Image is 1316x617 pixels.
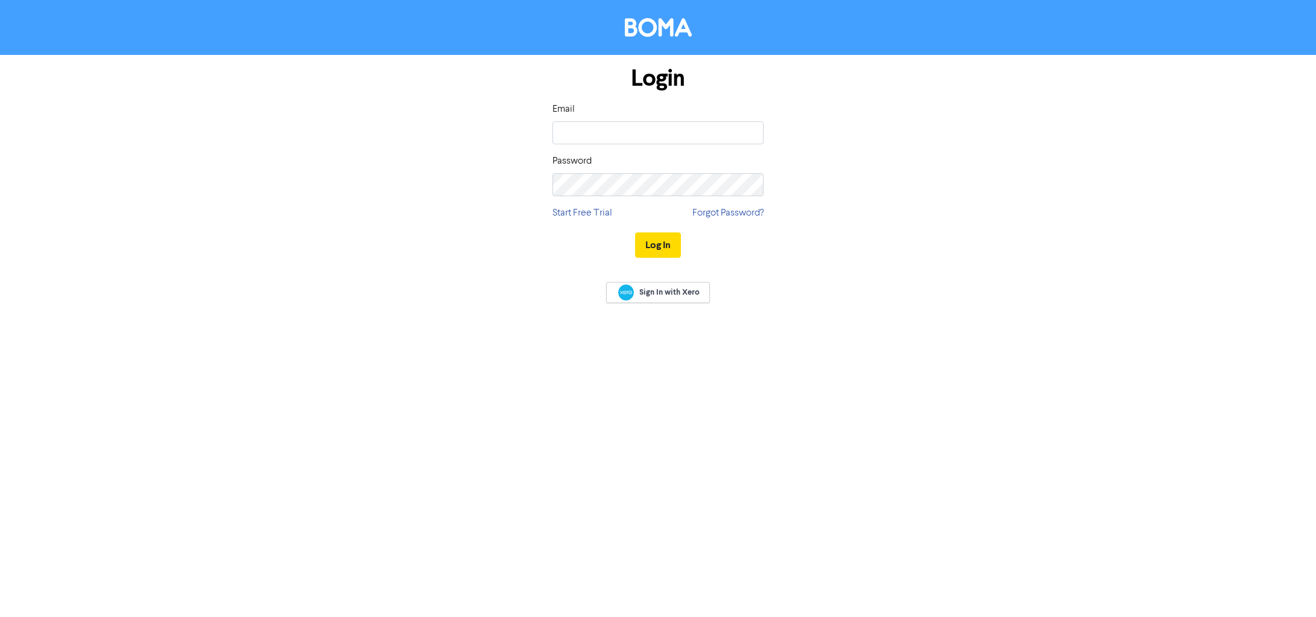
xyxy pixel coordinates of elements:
span: Sign In with Xero [639,287,700,298]
img: BOMA Logo [625,18,692,37]
a: Sign In with Xero [606,282,710,303]
img: Xero logo [618,284,634,301]
button: Log In [635,232,681,258]
a: Forgot Password? [692,206,764,220]
a: Start Free Trial [552,206,612,220]
h1: Login [552,65,764,92]
label: Password [552,154,592,168]
label: Email [552,102,575,117]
